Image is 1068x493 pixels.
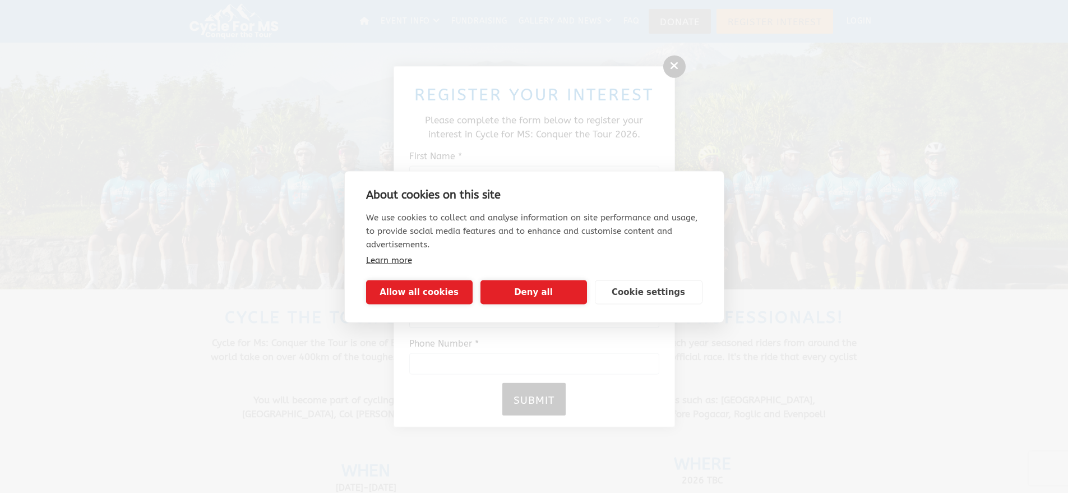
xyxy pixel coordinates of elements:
[480,280,587,304] button: Deny all
[366,210,702,251] p: We use cookies to collect and analyse information on site performance and usage, to provide socia...
[366,255,412,265] a: Learn more
[366,280,473,304] button: Allow all cookies
[595,280,702,304] button: Cookie settings
[366,188,501,201] strong: About cookies on this site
